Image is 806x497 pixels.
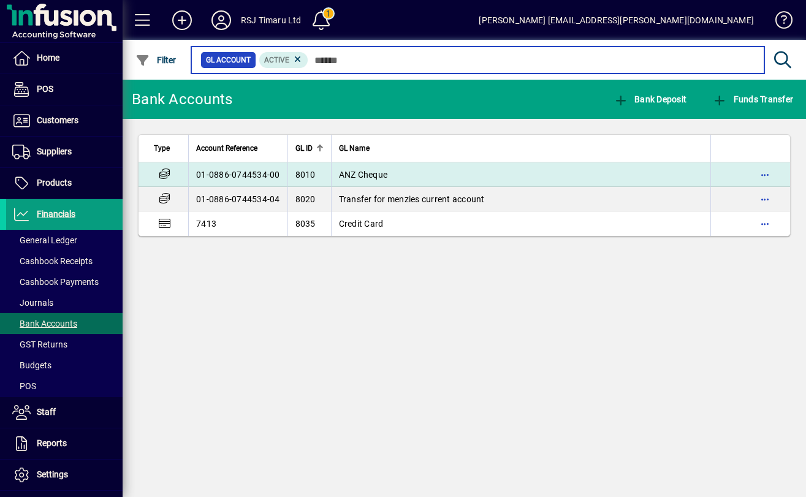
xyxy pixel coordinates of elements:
a: Cashbook Payments [6,271,123,292]
span: Filter [135,55,177,65]
span: Staff [37,407,56,417]
a: General Ledger [6,230,123,251]
span: Customers [37,115,78,125]
span: Bank Accounts [12,319,77,328]
span: Budgets [12,360,51,370]
span: GL ID [295,142,313,155]
mat-chip: Activation Status: Active [259,52,308,68]
span: POS [12,381,36,391]
span: Products [37,178,72,188]
span: Transfer for menzies current account [339,194,485,204]
span: GL Name [339,142,370,155]
span: Reports [37,438,67,448]
span: 8010 [295,170,316,180]
a: Home [6,43,123,74]
span: GST Returns [12,340,67,349]
a: Reports [6,428,123,459]
button: Profile [202,9,241,31]
span: 8020 [295,194,316,204]
span: POS [37,84,53,94]
div: Type [154,142,181,155]
a: Customers [6,105,123,136]
span: Cashbook Payments [12,277,99,287]
a: Budgets [6,355,123,376]
a: Staff [6,397,123,428]
span: Journals [12,298,53,308]
span: Funds Transfer [712,94,793,104]
span: Type [154,142,170,155]
a: Products [6,168,123,199]
button: More options [755,189,775,209]
td: 01-0886-0744534-04 [188,187,287,211]
a: Bank Accounts [6,313,123,334]
a: Cashbook Receipts [6,251,123,271]
span: 8035 [295,219,316,229]
span: Home [37,53,59,63]
a: Journals [6,292,123,313]
span: Active [264,56,289,64]
div: GL ID [295,142,324,155]
button: Bank Deposit [610,88,690,110]
div: RSJ Timaru Ltd [241,10,301,30]
button: More options [755,165,775,184]
a: POS [6,376,123,396]
button: Filter [132,49,180,71]
div: Bank Accounts [132,89,232,109]
div: GL Name [339,142,704,155]
button: Add [162,9,202,31]
a: GST Returns [6,334,123,355]
span: Cashbook Receipts [12,256,93,266]
button: More options [755,214,775,233]
a: Settings [6,460,123,490]
a: POS [6,74,123,105]
span: Suppliers [37,146,72,156]
div: [PERSON_NAME] [EMAIL_ADDRESS][PERSON_NAME][DOMAIN_NAME] [479,10,754,30]
span: Account Reference [196,142,257,155]
span: Settings [37,469,68,479]
span: ANZ Cheque [339,170,388,180]
td: 01-0886-0744534-00 [188,162,287,187]
span: Credit Card [339,219,384,229]
span: GL Account [206,54,251,66]
span: Financials [37,209,75,219]
span: Bank Deposit [614,94,687,104]
a: Suppliers [6,137,123,167]
a: Knowledge Base [766,2,791,42]
span: General Ledger [12,235,77,245]
button: Funds Transfer [709,88,796,110]
td: 7413 [188,211,287,236]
